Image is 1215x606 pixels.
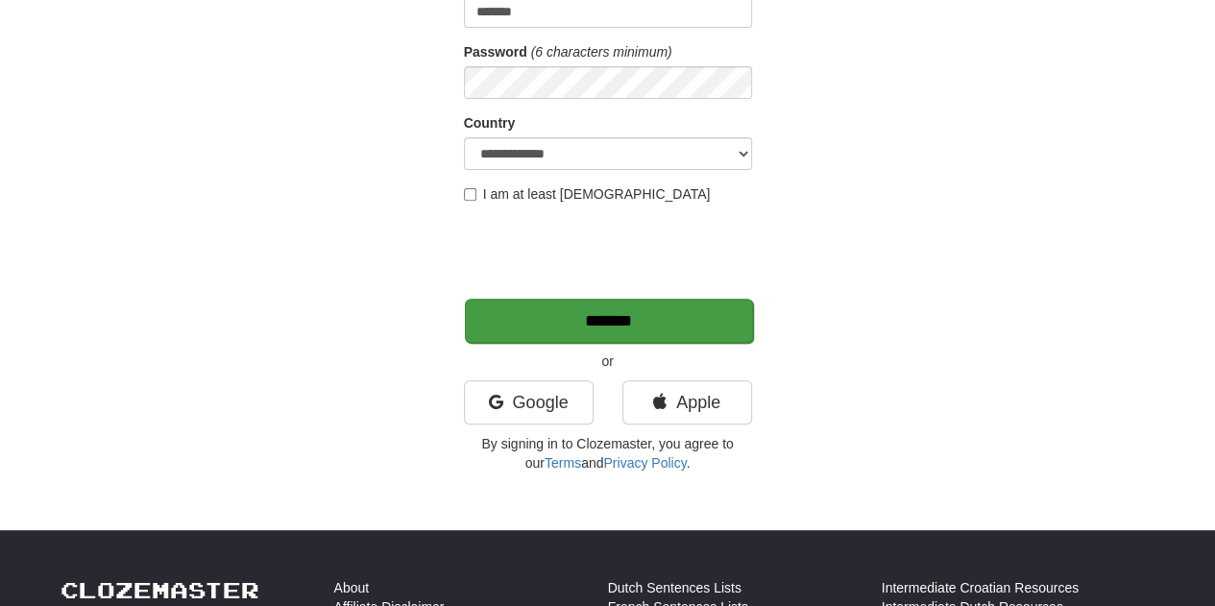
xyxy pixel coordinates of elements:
[531,44,672,60] em: (6 characters minimum)
[603,455,686,471] a: Privacy Policy
[622,380,752,424] a: Apple
[464,434,752,473] p: By signing in to Clozemaster, you agree to our and .
[545,455,581,471] a: Terms
[334,578,370,597] a: About
[464,184,711,204] label: I am at least [DEMOGRAPHIC_DATA]
[464,213,756,288] iframe: reCAPTCHA
[464,351,752,371] p: or
[608,578,741,597] a: Dutch Sentences Lists
[464,380,594,424] a: Google
[464,42,527,61] label: Password
[464,188,476,201] input: I am at least [DEMOGRAPHIC_DATA]
[464,113,516,133] label: Country
[882,578,1079,597] a: Intermediate Croatian Resources
[61,578,259,602] a: Clozemaster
